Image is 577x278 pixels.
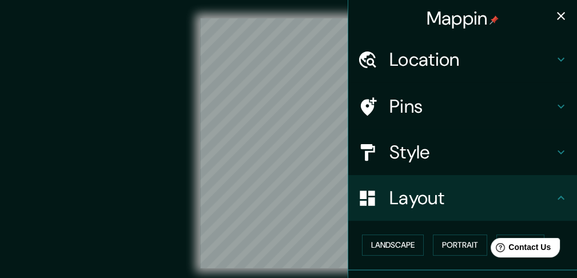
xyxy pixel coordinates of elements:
[348,175,577,221] div: Layout
[389,141,554,164] h4: Style
[348,129,577,175] div: Style
[362,235,424,256] button: Landscape
[200,18,377,268] canvas: Map
[348,84,577,129] div: Pins
[348,37,577,82] div: Location
[389,95,554,118] h4: Pins
[389,48,554,71] h4: Location
[475,233,564,265] iframe: Help widget launcher
[490,15,499,25] img: pin-icon.png
[389,186,554,209] h4: Layout
[427,7,499,30] h4: Mappin
[433,235,487,256] button: Portrait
